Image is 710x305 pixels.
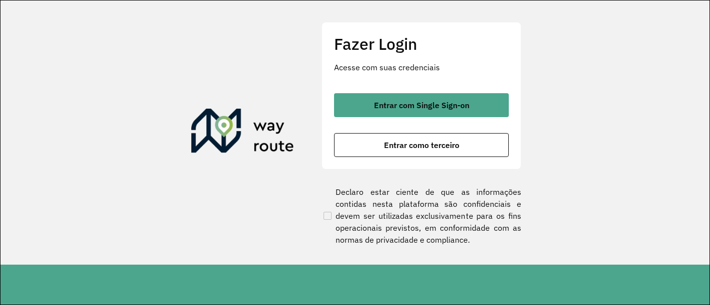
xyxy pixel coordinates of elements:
button: button [334,93,509,117]
button: button [334,133,509,157]
p: Acesse com suas credenciais [334,61,509,73]
span: Entrar com Single Sign-on [374,101,469,109]
img: Roteirizador AmbevTech [191,109,294,156]
label: Declaro estar ciente de que as informações contidas nesta plataforma são confidenciais e devem se... [322,186,521,246]
h2: Fazer Login [334,34,509,53]
span: Entrar como terceiro [384,141,459,149]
